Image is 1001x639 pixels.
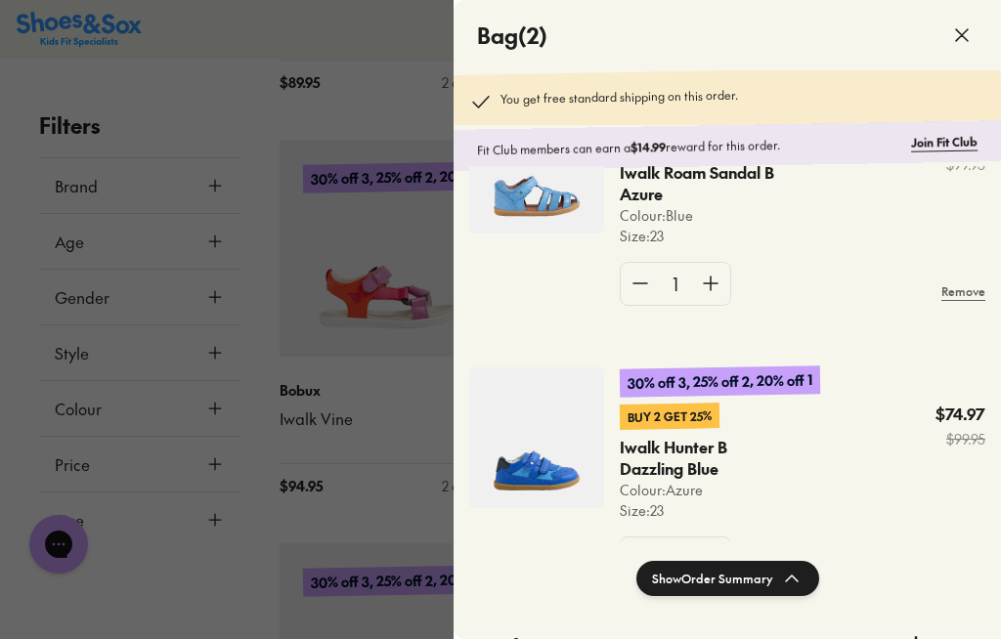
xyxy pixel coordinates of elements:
p: Size : 23 [620,226,821,246]
p: Iwalk Roam Sandal B Azure [620,162,781,205]
p: Colour: Azure [620,480,830,500]
s: $99.95 [936,429,985,449]
p: You get free standard shipping on this order. [500,86,738,113]
div: 1 [660,537,691,579]
p: 30% off 3, 25% off 2, 20% off 1 [620,365,820,398]
p: Iwalk Hunter B Dazzling Blue [620,437,788,480]
button: ShowOrder Summary [636,561,819,596]
h4: Bag ( 2 ) [477,20,547,52]
a: Join Fit Club [911,133,978,151]
p: Buy 2 Get 25% [620,403,719,430]
b: $14.99 [631,139,666,155]
div: 1 [660,263,691,305]
button: Gorgias live chat [10,7,68,65]
img: 4-551604.jpg [469,367,604,508]
p: Colour: Blue [620,205,821,226]
p: $74.97 [936,404,985,425]
p: Size : 23 [620,500,830,521]
p: Fit Club members can earn a reward for this order. [477,134,903,159]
